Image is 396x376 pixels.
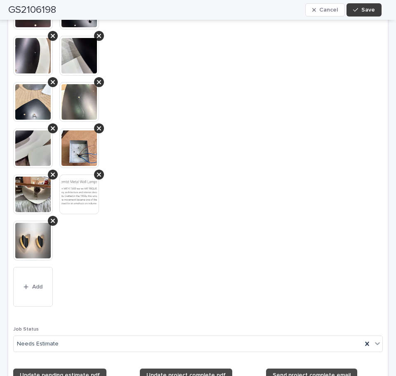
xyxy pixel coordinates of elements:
span: Job Status [13,327,39,332]
span: Needs Estimate [17,340,59,348]
span: Cancel [319,7,338,13]
button: Cancel [305,3,345,17]
button: Save [346,3,382,17]
span: Save [361,7,375,13]
span: Add [32,284,42,290]
button: Add [13,267,53,307]
h2: GS2106198 [8,4,56,16]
